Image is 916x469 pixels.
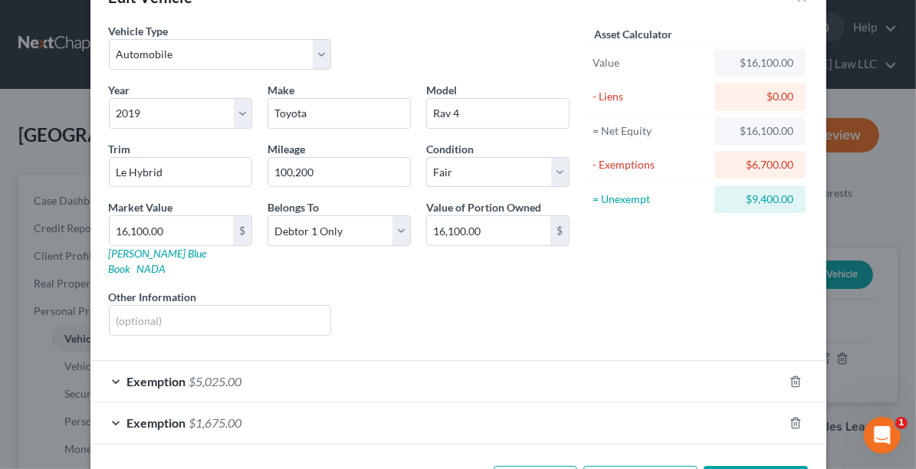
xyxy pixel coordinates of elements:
label: Trim [109,141,131,157]
div: $16,100.00 [727,55,793,71]
div: $ [233,216,251,245]
label: Mileage [268,141,305,157]
div: $16,100.00 [727,123,793,139]
div: = Unexempt [593,192,708,207]
label: Value of Portion Owned [426,199,541,215]
input: ex. Altima [427,99,569,128]
span: $1,675.00 [189,415,242,430]
input: -- [268,158,410,187]
iframe: Intercom live chat [864,417,901,454]
input: ex. Nissan [268,99,410,128]
label: Model [426,82,457,98]
label: Asset Calculator [594,26,672,42]
input: (optional) [110,306,331,335]
div: Value [593,55,708,71]
span: 1 [895,417,908,429]
div: = Net Equity [593,123,708,139]
label: Market Value [109,199,173,215]
label: Other Information [109,289,197,305]
a: NADA [137,262,166,275]
a: [PERSON_NAME] Blue Book [109,247,207,275]
input: ex. LS, LT, etc [110,158,251,187]
div: - Liens [593,89,708,104]
span: Exemption [127,415,186,430]
div: $ [550,216,569,245]
div: $9,400.00 [727,192,793,207]
div: - Exemptions [593,157,708,172]
input: 0.00 [427,216,550,245]
label: Vehicle Type [109,23,169,39]
span: $5,025.00 [189,374,242,389]
span: Belongs To [268,201,319,214]
span: Make [268,84,294,97]
div: $6,700.00 [727,157,793,172]
span: Exemption [127,374,186,389]
div: $0.00 [727,89,793,104]
label: Year [109,82,130,98]
input: 0.00 [110,216,233,245]
label: Condition [426,141,474,157]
